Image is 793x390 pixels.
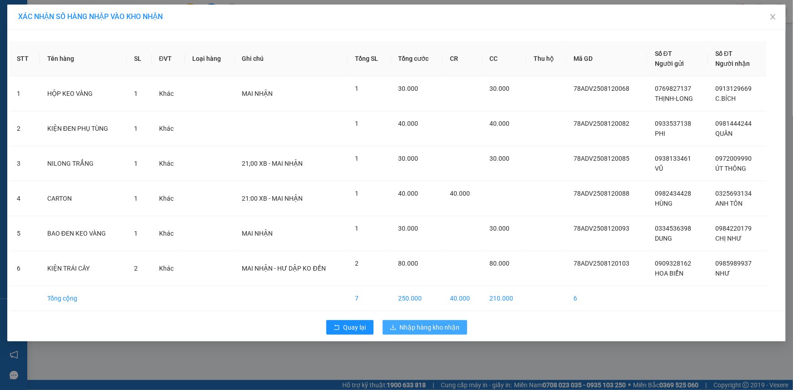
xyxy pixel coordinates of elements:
[399,190,419,197] span: 40.000
[715,155,752,162] span: 0972009990
[490,260,510,267] span: 80.000
[655,225,691,232] span: 0334536398
[655,235,672,242] span: DUNG
[655,270,683,277] span: HOA BIỂN
[715,85,752,92] span: 0913129669
[443,286,482,311] td: 40.000
[10,181,40,216] td: 4
[400,322,460,332] span: Nhập hàng kho nhận
[490,225,510,232] span: 30.000
[40,111,127,146] td: KIỆN ĐEN PHỤ TÙNG
[443,41,482,76] th: CR
[152,111,185,146] td: Khác
[355,225,359,232] span: 1
[40,251,127,286] td: KIỆN TRÁI CÂY
[715,165,746,172] span: ÚT THÔNG
[10,76,40,111] td: 1
[715,200,743,207] span: ANH TÔN
[574,260,630,267] span: 78ADV2508120103
[127,41,152,76] th: SL
[490,120,510,127] span: 40.000
[715,235,742,242] span: CHỊ NHƯ
[242,195,303,202] span: 21:00 XB - MAI NHẬN
[567,41,648,76] th: Mã GD
[715,60,750,67] span: Người nhận
[242,265,326,272] span: MAI NHẬN - HƯ DẬP KO ĐỀN
[152,41,185,76] th: ĐVT
[18,12,163,21] span: XÁC NHẬN SỐ HÀNG NHẬP VÀO KHO NHẬN
[399,260,419,267] span: 80.000
[574,190,630,197] span: 78ADV2508120088
[490,155,510,162] span: 30.000
[40,76,127,111] td: HỘP KEO VÀNG
[567,286,648,311] td: 6
[655,190,691,197] span: 0982434428
[769,13,777,20] span: close
[348,41,391,76] th: Tổng SL
[355,190,359,197] span: 1
[655,130,665,137] span: PHI
[334,324,340,331] span: rollback
[655,165,663,172] span: VŨ
[152,251,185,286] td: Khác
[348,286,391,311] td: 7
[655,200,673,207] span: HÙNG
[10,41,40,76] th: STT
[40,41,127,76] th: Tên hàng
[235,41,348,76] th: Ghi chú
[655,60,684,67] span: Người gửi
[152,76,185,111] td: Khác
[152,216,185,251] td: Khác
[152,146,185,181] td: Khác
[655,120,691,127] span: 0933537138
[134,160,138,167] span: 1
[574,155,630,162] span: 78ADV2508120085
[399,225,419,232] span: 30.000
[40,286,127,311] td: Tổng cộng
[134,265,138,272] span: 2
[134,195,138,202] span: 1
[399,155,419,162] span: 30.000
[715,50,733,57] span: Số ĐT
[715,190,752,197] span: 0325693134
[715,225,752,232] span: 0984220179
[574,225,630,232] span: 78ADV2508120093
[574,120,630,127] span: 78ADV2508120082
[391,41,443,76] th: Tổng cước
[10,216,40,251] td: 5
[655,50,672,57] span: Số ĐT
[450,190,470,197] span: 40.000
[655,85,691,92] span: 0769827137
[185,41,234,76] th: Loại hàng
[40,146,127,181] td: NILONG TRẮNG
[526,41,567,76] th: Thu hộ
[134,90,138,97] span: 1
[326,320,374,335] button: rollbackQuay lại
[134,230,138,237] span: 1
[242,90,273,97] span: MAI NHẬN
[383,320,467,335] button: downloadNhập hàng kho nhận
[715,260,752,267] span: 0985989937
[242,160,303,167] span: 21;00 XB - MAI NHẬN
[10,251,40,286] td: 6
[391,286,443,311] td: 250.000
[390,324,396,331] span: download
[242,230,273,237] span: MAI NHẬN
[40,216,127,251] td: BAO ĐEN KEO VÀNG
[40,181,127,216] td: CARTON
[483,41,527,76] th: CC
[399,120,419,127] span: 40.000
[715,95,736,102] span: C.BÍCH
[355,155,359,162] span: 1
[655,260,691,267] span: 0909328162
[399,85,419,92] span: 30.000
[715,120,752,127] span: 0981444244
[655,95,693,102] span: THỊNH-LONG
[10,146,40,181] td: 3
[483,286,527,311] td: 210.000
[344,322,366,332] span: Quay lại
[355,85,359,92] span: 1
[355,260,359,267] span: 2
[655,155,691,162] span: 0938133461
[134,125,138,132] span: 1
